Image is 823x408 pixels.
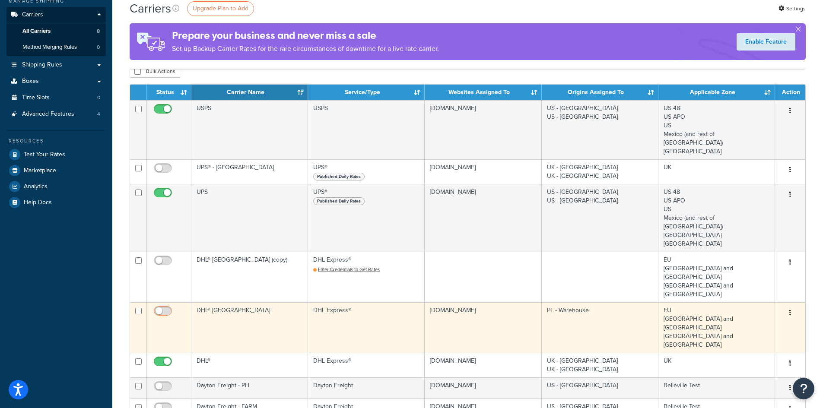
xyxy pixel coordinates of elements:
[22,28,51,35] span: All Carriers
[191,85,308,100] th: Carrier Name: activate to sort column ascending
[97,111,100,118] span: 4
[737,33,795,51] a: Enable Feature
[172,28,439,43] h4: Prepare your business and never miss a sale
[6,39,106,55] li: Method Merging Rules
[542,302,658,353] td: PL - Warehouse
[542,377,658,399] td: US - [GEOGRAPHIC_DATA]
[542,85,658,100] th: Origins Assigned To: activate to sort column ascending
[308,85,425,100] th: Service/Type: activate to sort column ascending
[658,100,775,159] td: US 48 US APO US Mexico (and rest of [GEOGRAPHIC_DATA]) [GEOGRAPHIC_DATA]
[130,65,180,78] button: Bulk Actions
[6,23,106,39] li: All Carriers
[130,23,172,60] img: ad-rules-rateshop-fe6ec290ccb7230408bd80ed9643f0289d75e0ffd9eb532fc0e269fcd187b520.png
[193,4,248,13] span: Upgrade Plan to Add
[6,90,106,106] a: Time Slots 0
[308,100,425,159] td: USPS
[313,173,365,180] span: Published Daily Rates
[658,252,775,302] td: EU [GEOGRAPHIC_DATA] and [GEOGRAPHIC_DATA] [GEOGRAPHIC_DATA] and [GEOGRAPHIC_DATA]
[187,1,254,16] a: Upgrade Plan to Add
[6,23,106,39] a: All Carriers 8
[775,85,805,100] th: Action
[308,159,425,184] td: UPS®
[542,184,658,252] td: US - [GEOGRAPHIC_DATA] US - [GEOGRAPHIC_DATA]
[658,85,775,100] th: Applicable Zone: activate to sort column ascending
[191,100,308,159] td: USPS
[97,94,100,101] span: 0
[425,302,541,353] td: [DOMAIN_NAME]
[24,183,48,190] span: Analytics
[191,252,308,302] td: DHL® [GEOGRAPHIC_DATA] (copy)
[425,100,541,159] td: [DOMAIN_NAME]
[308,252,425,302] td: DHL Express®
[313,197,365,205] span: Published Daily Rates
[6,7,106,23] a: Carriers
[6,163,106,178] a: Marketplace
[191,184,308,252] td: UPS
[542,100,658,159] td: US - [GEOGRAPHIC_DATA] US - [GEOGRAPHIC_DATA]
[22,78,39,85] span: Boxes
[22,61,62,69] span: Shipping Rules
[542,353,658,377] td: UK - [GEOGRAPHIC_DATA] UK - [GEOGRAPHIC_DATA]
[308,353,425,377] td: DHL Express®
[6,106,106,122] li: Advanced Features
[6,90,106,106] li: Time Slots
[191,302,308,353] td: DHL® [GEOGRAPHIC_DATA]
[6,106,106,122] a: Advanced Features 4
[22,11,43,19] span: Carriers
[658,377,775,399] td: Belleville Test
[425,184,541,252] td: [DOMAIN_NAME]
[22,111,74,118] span: Advanced Features
[425,353,541,377] td: [DOMAIN_NAME]
[542,159,658,184] td: UK - [GEOGRAPHIC_DATA] UK - [GEOGRAPHIC_DATA]
[779,3,806,15] a: Settings
[425,85,541,100] th: Websites Assigned To: activate to sort column ascending
[6,57,106,73] a: Shipping Rules
[308,302,425,353] td: DHL Express®
[658,159,775,184] td: UK
[22,94,50,101] span: Time Slots
[793,378,814,399] button: Open Resource Center
[24,167,56,174] span: Marketplace
[6,137,106,145] div: Resources
[172,43,439,55] p: Set up Backup Carrier Rates for the rare circumstances of downtime for a live rate carrier.
[318,266,380,273] span: Enter Credentials to Get Rates
[147,85,191,100] th: Status: activate to sort column ascending
[313,266,380,273] a: Enter Credentials to Get Rates
[97,44,100,51] span: 0
[308,377,425,399] td: Dayton Freight
[6,195,106,210] a: Help Docs
[6,147,106,162] a: Test Your Rates
[24,151,65,158] span: Test Your Rates
[425,159,541,184] td: [DOMAIN_NAME]
[24,199,52,206] span: Help Docs
[191,159,308,184] td: UPS® - [GEOGRAPHIC_DATA]
[191,353,308,377] td: DHL®
[22,44,77,51] span: Method Merging Rules
[6,179,106,194] a: Analytics
[658,184,775,252] td: US 48 US APO US Mexico (and rest of [GEOGRAPHIC_DATA]) [GEOGRAPHIC_DATA] [GEOGRAPHIC_DATA]
[6,7,106,56] li: Carriers
[6,39,106,55] a: Method Merging Rules 0
[97,28,100,35] span: 8
[308,184,425,252] td: UPS®
[658,302,775,353] td: EU [GEOGRAPHIC_DATA] and [GEOGRAPHIC_DATA] [GEOGRAPHIC_DATA] and [GEOGRAPHIC_DATA]
[191,377,308,399] td: Dayton Freight - PH
[6,73,106,89] a: Boxes
[658,353,775,377] td: UK
[425,377,541,399] td: [DOMAIN_NAME]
